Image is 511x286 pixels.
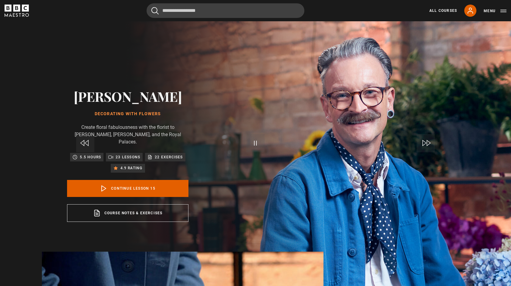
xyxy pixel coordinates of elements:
[80,154,101,160] p: 5.5 hours
[116,154,140,160] p: 23 lessons
[67,180,188,197] a: Continue lesson 15
[67,124,188,146] p: Create floral fabulousness with the florist to [PERSON_NAME], [PERSON_NAME], and the Royal Palaces.
[5,5,29,17] svg: BBC Maestro
[67,112,188,116] h1: Decorating With Flowers
[120,165,143,171] p: 4.9 rating
[147,3,304,18] input: Search
[67,88,188,104] h2: [PERSON_NAME]
[67,204,188,222] a: Course notes & exercises
[429,8,457,13] a: All Courses
[151,7,159,15] button: Submit the search query
[484,8,506,14] button: Toggle navigation
[155,154,183,160] p: 22 exercises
